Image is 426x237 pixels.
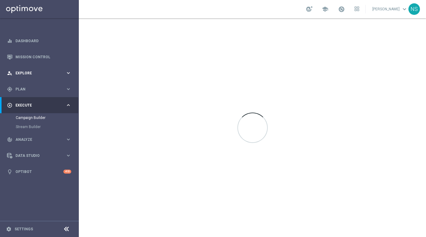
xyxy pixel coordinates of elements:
[322,6,328,12] span: school
[65,86,71,92] i: keyboard_arrow_right
[7,137,65,142] div: Analyze
[7,86,12,92] i: gps_fixed
[7,39,72,43] button: equalizer Dashboard
[65,137,71,142] i: keyboard_arrow_right
[16,113,78,122] div: Campaign Builder
[7,137,12,142] i: track_changes
[7,169,12,174] i: lightbulb
[7,103,12,108] i: play_circle_outline
[7,70,65,76] div: Explore
[16,115,63,120] a: Campaign Builder
[6,226,12,232] i: settings
[408,3,420,15] div: NS
[15,227,33,231] a: Settings
[7,33,71,49] div: Dashboard
[15,49,71,65] a: Mission Control
[15,87,65,91] span: Plan
[7,103,72,108] button: play_circle_outline Execute keyboard_arrow_right
[63,170,71,174] div: +10
[7,137,72,142] button: track_changes Analyze keyboard_arrow_right
[15,154,65,157] span: Data Studio
[7,169,72,174] button: lightbulb Optibot +10
[401,6,408,12] span: keyboard_arrow_down
[7,38,12,44] i: equalizer
[7,87,72,92] button: gps_fixed Plan keyboard_arrow_right
[7,55,72,59] button: Mission Control
[15,164,63,180] a: Optibot
[7,164,71,180] div: Optibot
[15,103,65,107] span: Execute
[15,138,65,141] span: Analyze
[372,5,408,14] a: [PERSON_NAME]keyboard_arrow_down
[7,153,72,158] button: Data Studio keyboard_arrow_right
[7,103,65,108] div: Execute
[7,70,12,76] i: person_search
[15,33,71,49] a: Dashboard
[65,70,71,76] i: keyboard_arrow_right
[16,122,78,131] div: Stream Builder
[65,102,71,108] i: keyboard_arrow_right
[16,124,63,129] a: Stream Builder
[7,49,71,65] div: Mission Control
[7,86,65,92] div: Plan
[65,153,71,158] i: keyboard_arrow_right
[7,71,72,76] button: person_search Explore keyboard_arrow_right
[15,71,65,75] span: Explore
[7,153,65,158] div: Data Studio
